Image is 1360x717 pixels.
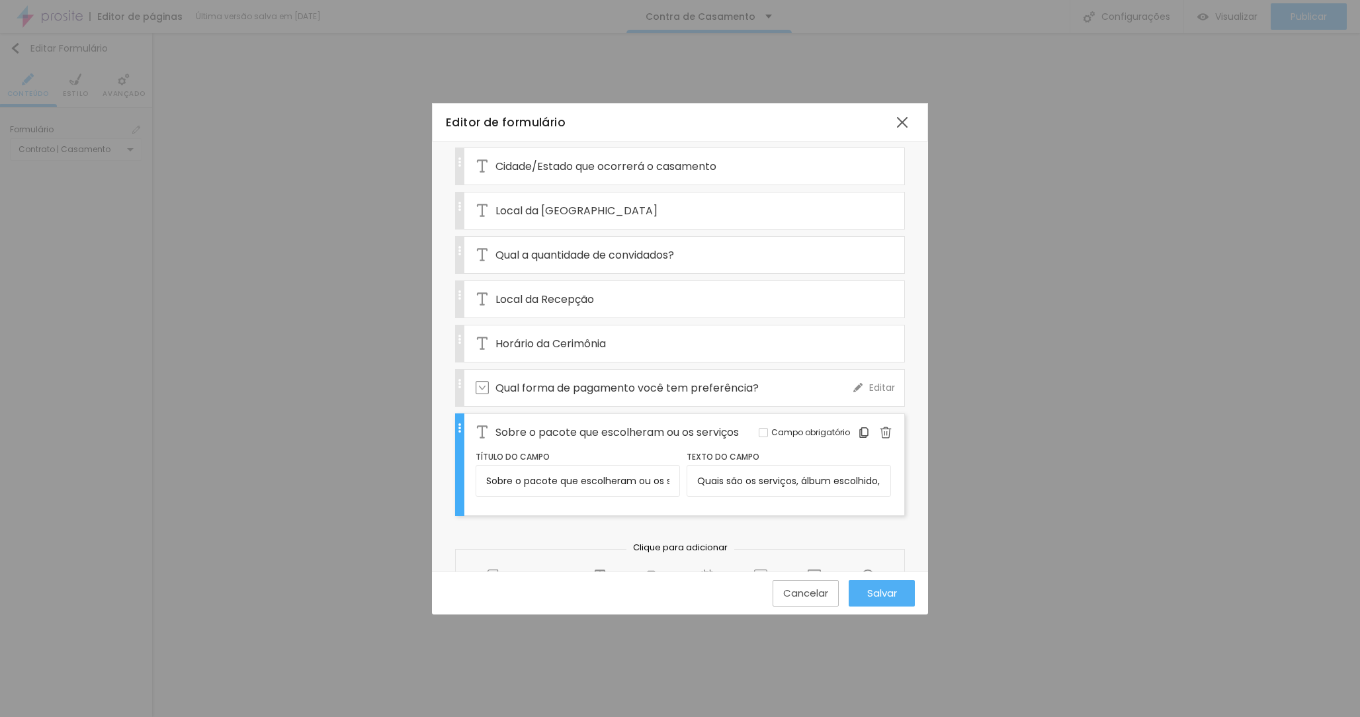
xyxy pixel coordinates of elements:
span: Clique para adicionar [626,541,734,554]
span: Qual forma de pagamento você tem preferência? [495,380,759,396]
img: Icone [858,427,870,439]
span: Sobre o pacote que escolheram ou os serviços [495,424,739,441]
img: Icone [455,290,464,300]
img: Icone [647,569,660,583]
img: Icone [853,383,863,392]
img: Icone [476,337,489,350]
img: Icone [476,159,489,173]
img: Icone [476,292,489,306]
img: Icone [808,569,821,583]
img: Icone [476,425,489,439]
img: Icone [476,248,489,261]
span: Campo obrigatório [771,427,850,439]
img: Icone [861,569,874,583]
img: Icone [455,157,464,167]
button: Cancelar [773,580,839,607]
span: Qual a quantidade de convidados? [495,247,674,263]
span: Cidade/Estado que ocorrerá o casamento [495,158,716,175]
span: Texto do campo [687,451,759,462]
img: Icone [455,335,464,344]
img: Icone [486,569,499,583]
img: Icone [880,427,892,439]
img: Icone [455,246,464,255]
span: Salvar [867,587,897,599]
span: Local da [GEOGRAPHIC_DATA] [495,202,658,219]
img: Icone [476,381,489,394]
div: Cancelar [783,587,828,599]
button: Salvar [849,580,915,607]
img: Icone [455,202,464,211]
input: Quais são os serviços, álbum escolhido, detalhes sobre a forma de pagamento... [476,465,680,497]
img: Icone [754,569,767,583]
span: Título do campo [476,451,550,462]
span: Horário da Cerimônia [495,335,606,352]
img: Icone [476,204,489,217]
img: Icone [701,569,714,583]
img: Icone [593,569,607,583]
span: Editor de formulário [446,114,566,130]
span: Local da Recepção [495,291,594,308]
input: Quais são os serviços, álbum escolhido, detalhes sobre a forma de pagamento... [687,465,891,497]
img: Icone [455,379,464,388]
span: Editar [869,381,895,395]
img: Icone [540,569,553,583]
img: Icone [455,423,464,433]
